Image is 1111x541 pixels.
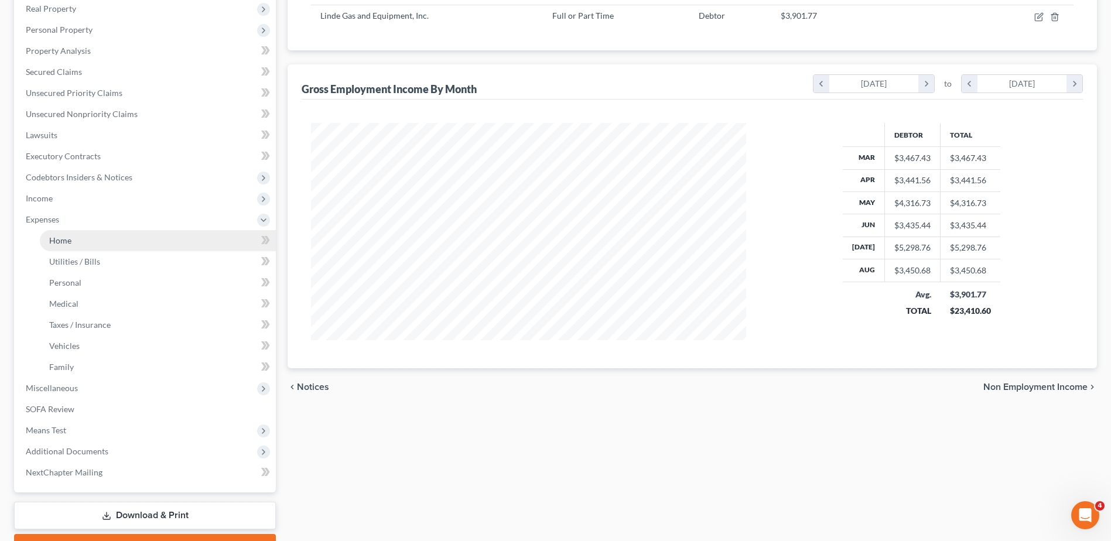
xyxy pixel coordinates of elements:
span: Taxes / Insurance [49,320,111,330]
span: Income [26,193,53,203]
div: [DATE] [977,75,1067,93]
a: NextChapter Mailing [16,462,276,483]
div: $3,467.43 [894,152,931,164]
span: Codebtors Insiders & Notices [26,172,132,182]
a: Personal [40,272,276,293]
th: Jun [843,214,885,237]
iframe: Intercom live chat [1071,501,1099,529]
div: $3,901.77 [950,289,991,300]
span: Property Analysis [26,46,91,56]
span: Secured Claims [26,67,82,77]
span: Home [49,235,71,245]
th: Apr [843,169,885,191]
span: Debtor [699,11,725,20]
th: Aug [843,259,885,282]
span: Unsecured Nonpriority Claims [26,109,138,119]
a: Medical [40,293,276,314]
span: Additional Documents [26,446,108,456]
span: Utilities / Bills [49,256,100,266]
span: Executory Contracts [26,151,101,161]
span: Personal [49,278,81,287]
span: Expenses [26,214,59,224]
button: Non Employment Income chevron_right [983,382,1097,392]
span: to [944,78,952,90]
div: TOTAL [894,305,931,317]
div: Gross Employment Income By Month [302,82,477,96]
button: chevron_left Notices [288,382,329,392]
span: Miscellaneous [26,383,78,393]
i: chevron_left [288,382,297,392]
span: Medical [49,299,78,309]
a: Taxes / Insurance [40,314,276,335]
span: Non Employment Income [983,382,1088,392]
a: Vehicles [40,335,276,357]
span: Means Test [26,425,66,435]
i: chevron_right [918,75,934,93]
i: chevron_right [1088,382,1097,392]
td: $3,467.43 [941,147,1000,169]
span: Personal Property [26,25,93,35]
div: $3,450.68 [894,265,931,276]
span: Real Property [26,4,76,13]
div: Avg. [894,289,931,300]
td: $3,435.44 [941,214,1000,237]
th: Debtor [885,123,941,146]
a: SOFA Review [16,399,276,420]
div: [DATE] [829,75,919,93]
span: Family [49,362,74,372]
th: [DATE] [843,237,885,259]
div: $23,410.60 [950,305,991,317]
span: Vehicles [49,341,80,351]
span: 4 [1095,501,1105,511]
div: $3,441.56 [894,174,931,186]
a: Utilities / Bills [40,251,276,272]
span: NextChapter Mailing [26,467,102,477]
span: Unsecured Priority Claims [26,88,122,98]
div: $4,316.73 [894,197,931,209]
span: Notices [297,382,329,392]
td: $3,441.56 [941,169,1000,191]
a: Download & Print [14,502,276,529]
td: $4,316.73 [941,191,1000,214]
i: chevron_left [962,75,977,93]
a: Executory Contracts [16,146,276,167]
i: chevron_right [1066,75,1082,93]
a: Home [40,230,276,251]
span: Lawsuits [26,130,57,140]
div: $5,298.76 [894,242,931,254]
a: Secured Claims [16,61,276,83]
th: Mar [843,147,885,169]
a: Family [40,357,276,378]
th: Total [941,123,1000,146]
div: $3,435.44 [894,220,931,231]
td: $5,298.76 [941,237,1000,259]
i: chevron_left [813,75,829,93]
span: Full or Part Time [552,11,614,20]
span: Linde Gas and Equipment, Inc. [320,11,429,20]
a: Unsecured Priority Claims [16,83,276,104]
a: Property Analysis [16,40,276,61]
th: May [843,191,885,214]
span: SOFA Review [26,404,74,414]
a: Lawsuits [16,125,276,146]
span: $3,901.77 [781,11,817,20]
td: $3,450.68 [941,259,1000,282]
a: Unsecured Nonpriority Claims [16,104,276,125]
